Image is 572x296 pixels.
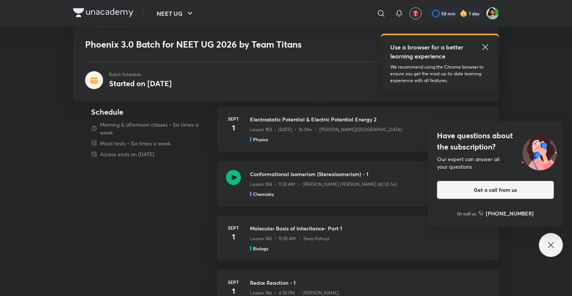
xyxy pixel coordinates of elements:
a: Sept1Molecular Basis of Inheritance- Part 1Lesson 185 • 11:30 AM • Seep PahujaBiology [217,215,499,270]
h5: Use a browser for a better learning experience [390,43,465,61]
p: Access ends on [DATE] [100,150,154,158]
button: NEET UG [152,6,199,21]
h3: Redox Reaction - 1 [250,279,490,287]
a: Company Logo [73,8,133,19]
h5: Biology [253,245,268,252]
h6: Sept [226,279,241,286]
h4: Started on [DATE] [109,78,172,88]
a: Sept1Electrostatic Potential & Electric Potential Energy 2Lesson 183 • [DATE] • 1h 31m • [PERSON_... [217,106,499,161]
a: Conformational Isomerism (Stereoisomerism) - 1Lesson 184 • 9:32 AM • [PERSON_NAME] [PERSON_NAME] ... [217,161,499,215]
h5: Physics [253,136,268,143]
p: We recommend using the Chrome browser to ensure you get the most up-to-date learning experience w... [390,64,490,84]
h6: Sept [226,115,241,122]
h3: Conformational Isomerism (Stereoisomerism) - 1 [250,170,490,178]
p: Or call us [457,210,476,217]
p: Lesson 183 • [DATE] • 1h 31m • [PERSON_NAME][GEOGRAPHIC_DATA] [250,126,402,133]
h4: 1 [226,231,241,242]
h3: Electrostatic Potential & Electric Potential Energy 2 [250,115,490,123]
p: Lesson 184 • 9:32 AM • [PERSON_NAME] [PERSON_NAME] (ACiD Sir) [250,181,397,188]
h5: Chemistry [253,191,274,197]
p: Lesson 185 • 11:30 AM • Seep Pahuja [250,235,329,242]
img: avatar [412,10,419,17]
img: Company Logo [73,8,133,17]
button: Get a call from us [437,181,554,199]
div: Our expert can answer all your questions [437,155,554,170]
h3: Molecular Basis of Inheritance- Part 1 [250,224,490,232]
h6: Sept [226,224,241,231]
a: [PHONE_NUMBER] [479,209,534,217]
h4: 1 [226,122,241,133]
button: avatar [410,7,422,19]
img: ttu_illustration_new.svg [516,130,563,170]
p: Batch Schedule [109,71,172,78]
p: Morning & afternoon classes • Six times a week [100,121,211,136]
h4: Have questions about the subscription? [437,130,554,152]
h1: Phoenix 3.0 Batch for NEET UG 2026 by Team Titans [85,39,379,50]
p: Mock tests • Six times a week [100,139,171,147]
h4: Schedule [91,106,211,118]
img: streak [460,10,467,17]
img: Mehul Ghosh [486,7,499,20]
h6: [PHONE_NUMBER] [486,209,534,217]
